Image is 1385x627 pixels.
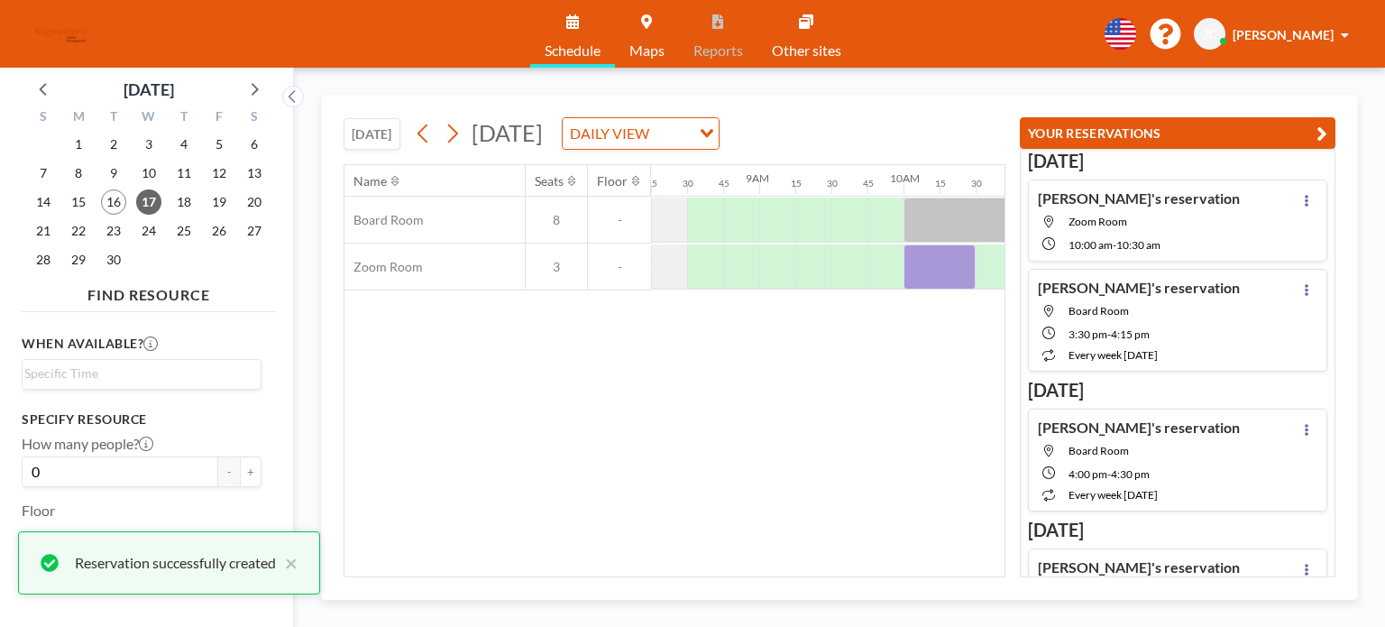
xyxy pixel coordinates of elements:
span: Reports [693,43,743,58]
div: F [201,106,236,130]
h4: [PERSON_NAME]'s reservation [1038,189,1240,207]
span: Saturday, September 6, 2025 [242,132,267,157]
button: + [240,456,261,487]
div: 15 [647,178,657,189]
span: 8 [526,212,587,228]
div: W [132,106,167,130]
div: 45 [719,178,729,189]
span: Monday, September 8, 2025 [66,161,91,186]
span: 3 [526,259,587,275]
span: - [1113,238,1116,252]
span: Friday, September 5, 2025 [206,132,232,157]
div: S [26,106,61,130]
span: DAILY VIEW [566,122,653,145]
span: 4:00 PM [1069,467,1107,481]
div: 30 [683,178,693,189]
span: Saturday, September 13, 2025 [242,161,267,186]
span: Tuesday, September 30, 2025 [101,247,126,272]
span: Board Room [1069,444,1129,457]
span: Zoom Room [1069,215,1127,228]
h3: [DATE] [1028,379,1327,401]
span: Thursday, September 18, 2025 [171,189,197,215]
div: 30 [827,178,838,189]
div: 15 [935,178,946,189]
span: every week [DATE] [1069,348,1158,362]
h3: Specify resource [22,411,261,428]
span: 3:30 PM [1069,327,1107,341]
div: 10AM [890,171,920,185]
div: 9AM [746,171,769,185]
span: Zoom Room [344,259,423,275]
span: Thursday, September 4, 2025 [171,132,197,157]
span: Sunday, September 21, 2025 [31,218,56,244]
div: Reservation successfully created [75,552,276,574]
h3: [DATE] [1028,150,1327,172]
div: Search for option [23,360,261,387]
button: close [276,552,298,574]
span: Tuesday, September 2, 2025 [101,132,126,157]
span: Friday, September 26, 2025 [206,218,232,244]
span: - [1107,467,1111,481]
span: Saturday, September 27, 2025 [242,218,267,244]
span: Wednesday, September 24, 2025 [136,218,161,244]
span: Monday, September 29, 2025 [66,247,91,272]
span: 4:30 PM [1111,467,1150,481]
span: Sunday, September 28, 2025 [31,247,56,272]
div: 15 [791,178,802,189]
span: Sunday, September 14, 2025 [31,189,56,215]
span: Schedule [545,43,601,58]
div: T [96,106,132,130]
div: Seats [535,173,564,189]
span: Monday, September 1, 2025 [66,132,91,157]
h4: [PERSON_NAME]'s reservation [1038,279,1240,297]
span: 10:30 AM [1116,238,1160,252]
span: Friday, September 12, 2025 [206,161,232,186]
span: Wednesday, September 17, 2025 [136,189,161,215]
img: organization-logo [29,16,93,52]
div: S [236,106,271,130]
span: every week [DATE] [1069,488,1158,502]
span: Wednesday, September 10, 2025 [136,161,161,186]
button: - [218,456,240,487]
span: 4:15 PM [1111,327,1150,341]
span: Sunday, September 7, 2025 [31,161,56,186]
div: 45 [863,178,874,189]
span: Tuesday, September 23, 2025 [101,218,126,244]
span: JC [1203,26,1216,42]
h4: FIND RESOURCE [22,279,276,304]
span: Friday, September 19, 2025 [206,189,232,215]
span: Thursday, September 25, 2025 [171,218,197,244]
h3: [DATE] [1028,519,1327,541]
span: Tuesday, September 9, 2025 [101,161,126,186]
label: Floor [22,502,55,520]
span: Thursday, September 11, 2025 [171,161,197,186]
span: 10:00 AM [1069,238,1113,252]
h4: [PERSON_NAME]'s reservation [1038,558,1240,576]
span: Board Room [1069,304,1129,318]
span: Other sites [772,43,841,58]
button: [DATE] [344,118,400,150]
h4: [PERSON_NAME]'s reservation [1038,419,1240,437]
span: Wednesday, September 3, 2025 [136,132,161,157]
div: [DATE] [124,77,174,102]
span: - [588,259,651,275]
span: [DATE] [472,119,543,146]
div: T [166,106,201,130]
input: Search for option [24,364,251,383]
input: Search for option [655,122,689,145]
span: Monday, September 22, 2025 [66,218,91,244]
span: Board Room [344,212,424,228]
button: YOUR RESERVATIONS [1020,117,1335,149]
span: Maps [629,43,665,58]
span: Monday, September 15, 2025 [66,189,91,215]
div: Floor [597,173,628,189]
span: - [1107,327,1111,341]
span: Tuesday, September 16, 2025 [101,189,126,215]
span: [PERSON_NAME] [1233,27,1334,42]
div: M [61,106,96,130]
div: Name [353,173,387,189]
div: 30 [971,178,982,189]
div: Search for option [563,118,719,149]
span: Saturday, September 20, 2025 [242,189,267,215]
span: - [588,212,651,228]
